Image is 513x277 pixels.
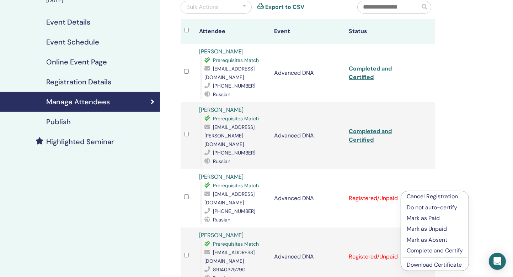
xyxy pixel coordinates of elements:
[213,216,230,223] span: Russian
[196,19,271,44] th: Attendee
[271,102,346,169] td: Advanced DNA
[199,173,244,181] a: [PERSON_NAME]
[271,19,346,44] th: Event
[213,241,259,247] span: Prerequisites Match
[46,38,99,46] h4: Event Schedule
[349,65,392,81] a: Completed and Certified
[213,182,259,189] span: Prerequisites Match
[213,150,255,156] span: [PHONE_NUMBER]
[46,58,107,66] h4: Online Event Page
[46,18,90,26] h4: Event Details
[213,158,230,164] span: Russian
[204,124,255,147] span: [EMAIL_ADDRESS][PERSON_NAME][DOMAIN_NAME]
[407,192,463,201] p: Cancel Registration
[349,127,392,143] a: Completed and Certified
[186,3,219,11] div: Bulk Actions
[46,137,114,146] h4: Highlighted Seminar
[345,19,420,44] th: Status
[265,3,304,11] a: Export to CSV
[199,231,244,239] a: [PERSON_NAME]
[213,266,246,273] span: 89140375290
[489,253,506,270] div: Open Intercom Messenger
[407,214,463,223] p: Mark as Paid
[407,261,462,268] a: Download Certificate
[199,48,244,55] a: [PERSON_NAME]
[46,117,71,126] h4: Publish
[213,208,255,214] span: [PHONE_NUMBER]
[407,225,463,233] p: Mark as Unpaid
[213,83,255,89] span: [PHONE_NUMBER]
[204,191,255,206] span: [EMAIL_ADDRESS][DOMAIN_NAME]
[213,57,259,63] span: Prerequisites Match
[271,44,346,102] td: Advanced DNA
[46,78,111,86] h4: Registration Details
[213,91,230,98] span: Russian
[199,106,244,114] a: [PERSON_NAME]
[204,249,255,264] span: [EMAIL_ADDRESS][DOMAIN_NAME]
[46,98,110,106] h4: Manage Attendees
[407,246,463,255] p: Complete and Certify
[407,236,463,244] p: Mark as Absent
[213,115,259,122] span: Prerequisites Match
[407,203,463,212] p: Do not auto-certify
[204,66,255,80] span: [EMAIL_ADDRESS][DOMAIN_NAME]
[271,169,346,228] td: Advanced DNA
